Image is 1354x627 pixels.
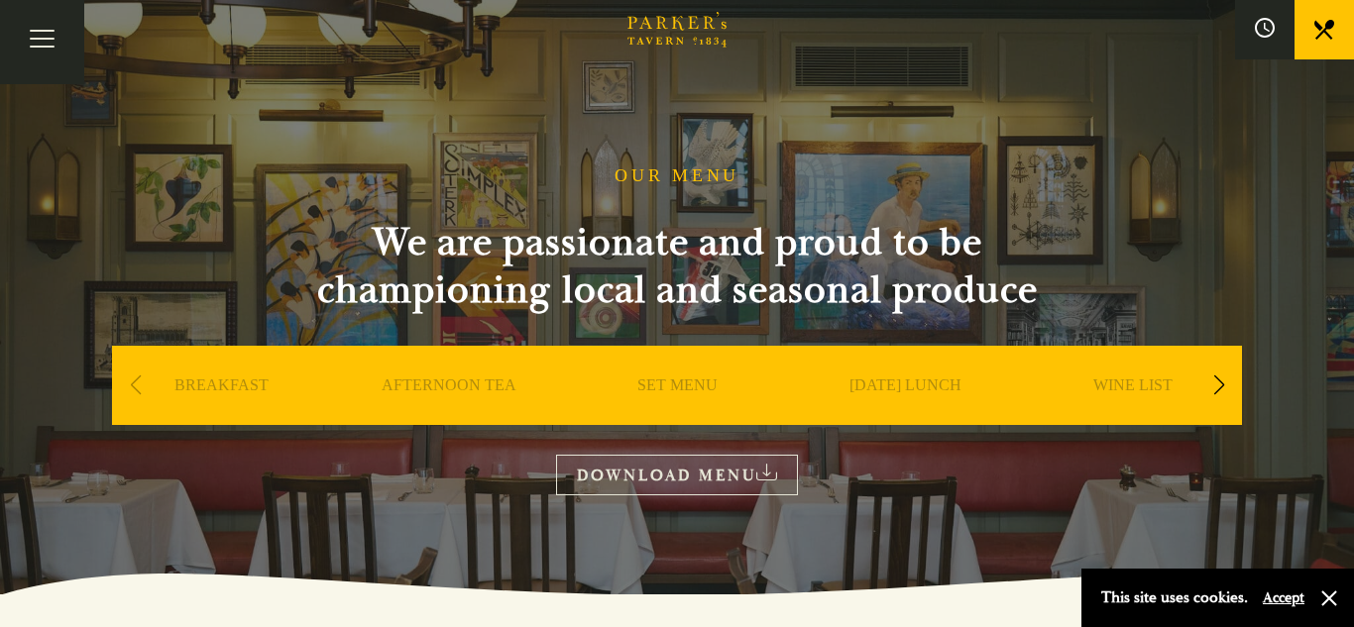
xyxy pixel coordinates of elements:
[1024,346,1242,484] div: 5 / 9
[849,375,961,455] a: [DATE] LUNCH
[1205,364,1232,407] div: Next slide
[1101,583,1248,612] p: This site uses cookies.
[112,346,330,484] div: 1 / 9
[796,346,1014,484] div: 4 / 9
[340,346,558,484] div: 2 / 9
[556,455,798,495] a: DOWNLOAD MENU
[637,375,718,455] a: SET MENU
[1093,375,1173,455] a: WINE LIST
[174,375,269,455] a: BREAKFAST
[281,219,1073,314] h2: We are passionate and proud to be championing local and seasonal produce
[568,346,786,484] div: 3 / 9
[122,364,149,407] div: Previous slide
[1263,588,1304,607] button: Accept
[615,165,739,187] h1: OUR MENU
[1319,588,1339,608] button: Close and accept
[382,375,516,455] a: AFTERNOON TEA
